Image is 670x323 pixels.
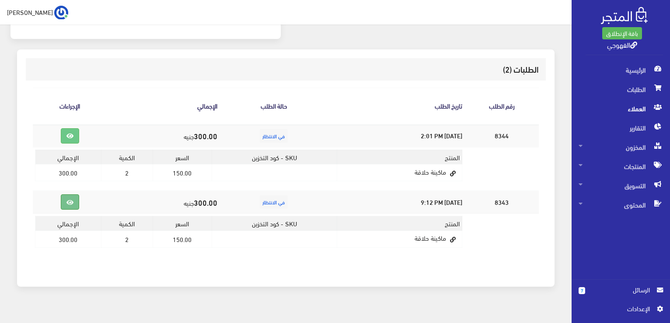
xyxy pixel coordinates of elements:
td: ماكينة حلاقة [337,164,462,181]
td: 2 [101,164,153,181]
strong: في الانتظار [262,132,285,140]
span: المخزون [579,137,663,157]
a: 7 الرسائل [579,285,663,304]
td: ماكينة حلاقة [337,231,462,247]
img: ... [54,6,68,20]
strong: في الانتظار [262,198,285,206]
img: . [601,7,648,24]
th: تاريخ الطلب [328,88,464,124]
strong: 300.00 [194,130,217,141]
a: المنتجات [572,157,670,176]
span: التقارير [579,118,663,137]
h3: الطلبات (2) [33,65,539,74]
td: 150.00 [153,231,212,247]
span: الرئيسية [579,60,663,80]
span: الطلبات [579,80,663,99]
td: 2 [101,231,153,247]
td: السعر [153,150,212,164]
strong: 300.00 [194,197,217,208]
span: العملاء [579,99,663,118]
strong: [DATE] 9:12 PM [421,197,462,207]
td: المنتج [337,216,462,231]
a: المخزون [572,137,670,157]
a: العملاء [572,99,670,118]
th: حالة الطلب [220,88,328,124]
td: الكمية [101,150,153,164]
a: اﻹعدادات [579,304,663,318]
a: المحتوى [572,195,670,214]
strong: [DATE] 2:01 PM [421,130,462,140]
a: الطلبات [572,80,670,99]
a: القهوجي [607,38,637,51]
td: 150.00 [153,164,212,181]
span: اﻹعدادات [586,304,649,313]
span: التسويق [579,176,663,195]
td: 300.00 [35,164,101,181]
th: رقم الطلب [464,88,539,124]
td: جنيه [107,191,220,214]
td: اﻹجمالي [35,150,101,164]
td: جنيه [107,124,220,147]
a: ... [PERSON_NAME] [7,5,68,19]
td: الكمية [101,216,153,231]
td: السعر [153,216,212,231]
td: SKU - كود التخزين [212,216,337,231]
strong: 8343 [495,197,509,207]
span: 7 [579,287,585,294]
td: 300.00 [35,231,101,247]
span: المنتجات [579,157,663,176]
a: باقة الإنطلاق [602,27,642,39]
th: اﻹجمالي [107,88,220,124]
span: الرسائل [592,285,650,295]
td: اﻹجمالي [35,216,101,231]
span: المحتوى [579,195,663,214]
span: [PERSON_NAME] [7,7,53,18]
td: المنتج [337,150,462,164]
th: الإجراءات [33,88,107,124]
a: الرئيسية [572,60,670,80]
strong: 8344 [495,130,509,140]
a: التقارير [572,118,670,137]
td: SKU - كود التخزين [212,150,337,164]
